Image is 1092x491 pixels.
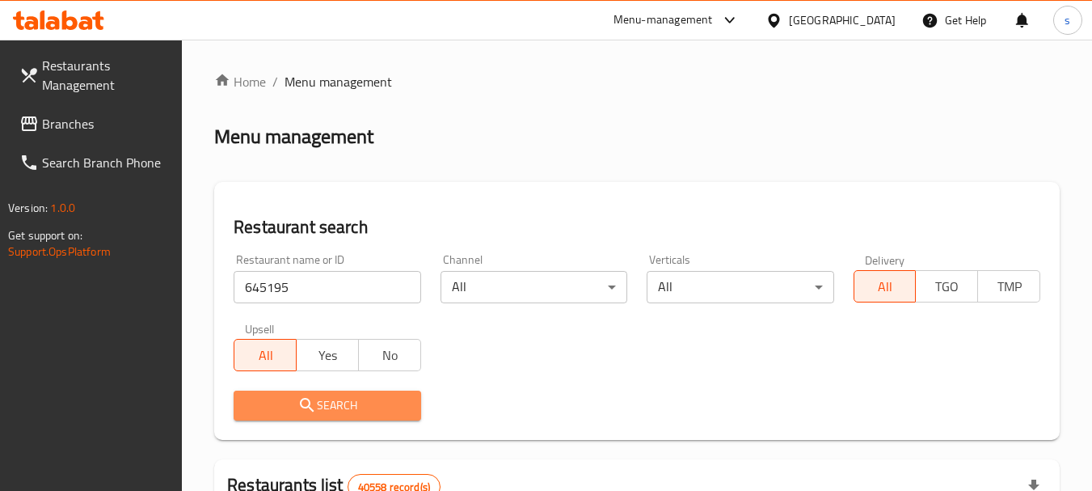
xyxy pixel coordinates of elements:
button: All [234,339,297,371]
a: Restaurants Management [6,46,183,104]
span: Yes [303,344,352,367]
div: All [441,271,627,303]
a: Search Branch Phone [6,143,183,182]
button: All [854,270,917,303]
span: All [861,275,910,298]
label: Upsell [245,323,275,334]
span: s [1065,11,1070,29]
span: TGO [922,275,972,298]
h2: Menu management [214,124,373,150]
button: TGO [915,270,978,303]
span: Version: [8,197,48,218]
a: Branches [6,104,183,143]
span: Get support on: [8,225,82,246]
nav: breadcrumb [214,72,1060,91]
div: All [647,271,833,303]
span: Restaurants Management [42,56,170,95]
button: Search [234,391,420,421]
span: Search [247,396,407,416]
span: Menu management [285,72,392,91]
h2: Restaurant search [234,215,1040,239]
input: Search for restaurant name or ID.. [234,271,420,303]
div: Menu-management [613,11,713,30]
div: [GEOGRAPHIC_DATA] [789,11,896,29]
span: 1.0.0 [50,197,75,218]
button: Yes [296,339,359,371]
span: All [241,344,290,367]
a: Support.OpsPlatform [8,241,111,262]
li: / [272,72,278,91]
button: No [358,339,421,371]
span: No [365,344,415,367]
span: Search Branch Phone [42,153,170,172]
label: Delivery [865,254,905,265]
a: Home [214,72,266,91]
span: TMP [984,275,1034,298]
span: Branches [42,114,170,133]
button: TMP [977,270,1040,303]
